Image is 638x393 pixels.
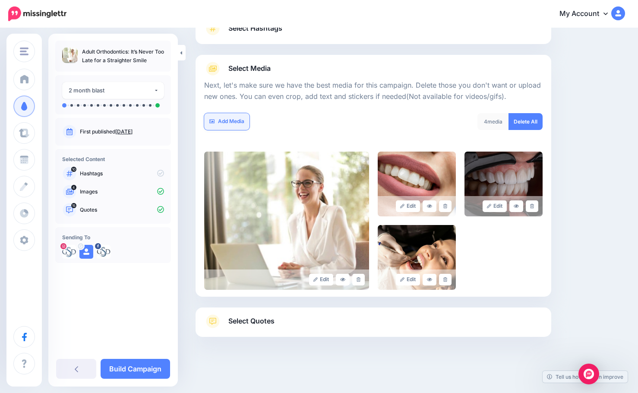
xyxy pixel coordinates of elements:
[8,6,66,21] img: Missinglettr
[228,22,282,34] span: Select Hashtags
[80,188,164,196] p: Images
[115,128,133,135] a: [DATE]
[20,48,28,55] img: menu.png
[509,113,543,130] a: Delete All
[309,274,334,285] a: Edit
[80,170,164,177] p: Hashtags
[62,82,164,99] button: 2 month blast
[464,152,543,216] img: USZCYH2S0KK5NU8N41HI25LD3MEETH31_large.jpg
[82,48,164,65] p: Adult Orthodontics: It’s Never Too Late for a Straighter Smile
[204,314,543,337] a: Select Quotes
[71,185,76,190] span: 4
[396,200,420,212] a: Edit
[62,48,78,63] img: 86a32b1b220025f8faaf41b5adb5c85c_thumb.jpg
[79,245,93,259] img: user_default_image.png
[69,86,154,95] div: 2 month blast
[97,245,111,259] img: 464952014_1126777462787523_2858803499423632576_n-bsa154647.jpg
[551,3,625,25] a: My Account
[204,113,250,130] a: Add Media
[228,315,275,327] span: Select Quotes
[484,118,487,125] span: 4
[378,152,456,216] img: KY1TAE29YQL7HA4PGLHRYE5W1YVV665C_large.jpg
[71,203,76,208] span: 15
[543,371,628,383] a: Tell us how we can improve
[204,62,543,76] a: Select Media
[578,364,599,384] div: Open Intercom Messenger
[62,234,164,241] h4: Sending To
[62,245,76,259] img: 466381547_2244570839255541_8431930371667989138_n-bsa154696.jpg
[483,200,507,212] a: Edit
[204,76,543,290] div: Select Media
[204,80,543,102] p: Next, let's make sure we have the best media for this campaign. Delete those you don't want or up...
[80,128,164,136] p: First published
[396,274,420,285] a: Edit
[228,63,271,74] span: Select Media
[477,113,509,130] div: media
[62,156,164,162] h4: Selected Content
[204,152,369,290] img: 86a32b1b220025f8faaf41b5adb5c85c_large.jpg
[204,22,543,44] a: Select Hashtags
[378,225,456,290] img: 3Q8GH1VUD3GVZW5VEQ1V2T0EM2UEADL0_large.jpg
[80,206,164,214] p: Quotes
[71,167,76,172] span: 10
